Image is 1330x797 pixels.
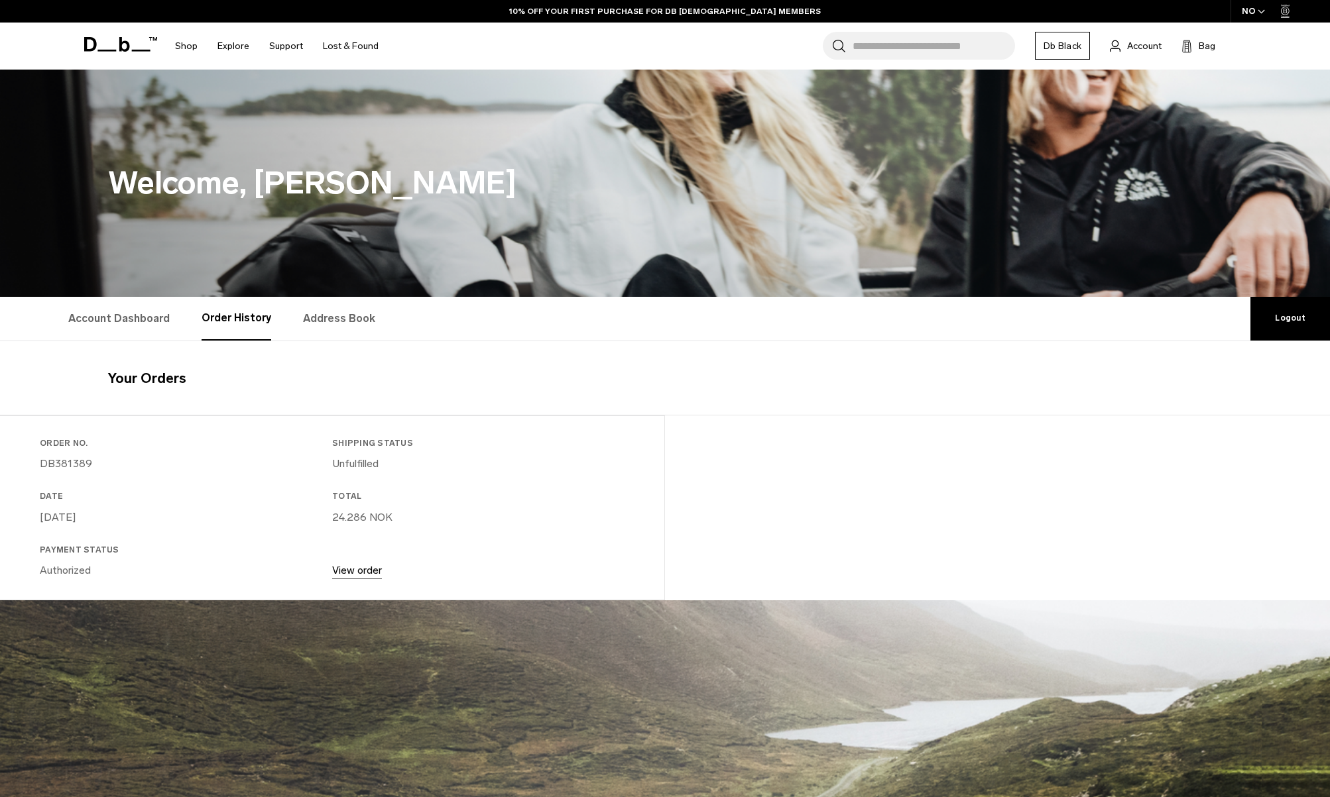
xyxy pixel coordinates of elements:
nav: Main Navigation [165,23,389,70]
h3: Date [40,490,327,502]
a: Support [269,23,303,70]
p: Authorized [40,562,327,578]
p: 24.286 NOK [332,509,619,525]
a: 10% OFF YOUR FIRST PURCHASE FOR DB [DEMOGRAPHIC_DATA] MEMBERS [509,5,821,17]
a: Account Dashboard [68,297,170,341]
span: Account [1127,39,1162,53]
a: Explore [217,23,249,70]
a: Db Black [1035,32,1090,60]
h3: Shipping Status [332,437,619,449]
a: Order History [202,297,271,341]
h4: Your Orders [108,368,1222,389]
a: Logout [1250,297,1330,341]
p: Unfulfilled [332,456,619,472]
a: View order [332,564,382,576]
a: Shop [175,23,198,70]
h3: Total [332,490,619,502]
a: Lost & Found [323,23,379,70]
h3: Payment Status [40,544,327,556]
button: Bag [1181,38,1215,54]
h1: Welcome, [PERSON_NAME] [108,160,1222,207]
span: Bag [1199,39,1215,53]
a: Account [1110,38,1162,54]
h3: Order No. [40,437,327,449]
p: [DATE] [40,509,327,525]
a: DB381389 [40,457,92,470]
a: Address Book [303,297,375,341]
